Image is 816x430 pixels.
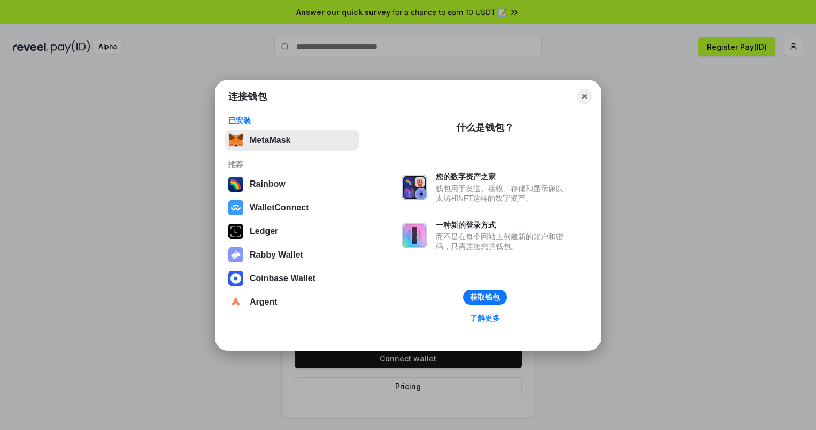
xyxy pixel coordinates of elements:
img: svg+xml,%3Csvg%20width%3D%2228%22%20height%3D%2228%22%20viewBox%3D%220%200%2028%2028%22%20fill%3D... [228,200,243,215]
img: svg+xml,%3Csvg%20fill%3D%22none%22%20height%3D%2233%22%20viewBox%3D%220%200%2035%2033%22%20width%... [228,133,243,148]
img: svg+xml,%3Csvg%20xmlns%3D%22http%3A%2F%2Fwww.w3.org%2F2000%2Fsvg%22%20fill%3D%22none%22%20viewBox... [402,175,427,200]
div: Argent [250,297,278,307]
div: 获取钱包 [470,292,500,302]
div: 您的数字资产之家 [436,172,568,182]
button: Ledger [225,221,359,242]
div: 推荐 [228,160,356,169]
div: Ledger [250,227,278,236]
img: svg+xml,%3Csvg%20width%3D%22120%22%20height%3D%22120%22%20viewBox%3D%220%200%20120%20120%22%20fil... [228,177,243,192]
div: Rabby Wallet [250,250,303,260]
div: 什么是钱包？ [456,121,514,134]
div: 而不是在每个网站上创建新的账户和密码，只需连接您的钱包。 [436,232,568,251]
div: 钱包用于发送、接收、存储和显示像以太坊和NFT这样的数字资产。 [436,184,568,203]
button: Rabby Wallet [225,244,359,266]
button: MetaMask [225,130,359,151]
img: svg+xml,%3Csvg%20xmlns%3D%22http%3A%2F%2Fwww.w3.org%2F2000%2Fsvg%22%20fill%3D%22none%22%20viewBox... [228,247,243,262]
button: Coinbase Wallet [225,268,359,289]
div: 已安装 [228,116,356,125]
h1: 连接钱包 [228,90,267,103]
div: 了解更多 [470,313,500,323]
button: WalletConnect [225,197,359,218]
div: Coinbase Wallet [250,274,315,283]
img: svg+xml,%3Csvg%20xmlns%3D%22http%3A%2F%2Fwww.w3.org%2F2000%2Fsvg%22%20fill%3D%22none%22%20viewBox... [402,223,427,248]
img: svg+xml,%3Csvg%20width%3D%2228%22%20height%3D%2228%22%20viewBox%3D%220%200%2028%2028%22%20fill%3D... [228,295,243,310]
div: WalletConnect [250,203,309,213]
button: 获取钱包 [463,290,507,305]
button: Argent [225,291,359,313]
div: Rainbow [250,179,286,189]
div: MetaMask [250,135,290,145]
img: svg+xml,%3Csvg%20xmlns%3D%22http%3A%2F%2Fwww.w3.org%2F2000%2Fsvg%22%20width%3D%2228%22%20height%3... [228,224,243,239]
img: svg+xml,%3Csvg%20width%3D%2228%22%20height%3D%2228%22%20viewBox%3D%220%200%2028%2028%22%20fill%3D... [228,271,243,286]
button: Rainbow [225,173,359,195]
div: 一种新的登录方式 [436,220,568,230]
a: 了解更多 [464,311,506,325]
button: Close [577,89,592,104]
